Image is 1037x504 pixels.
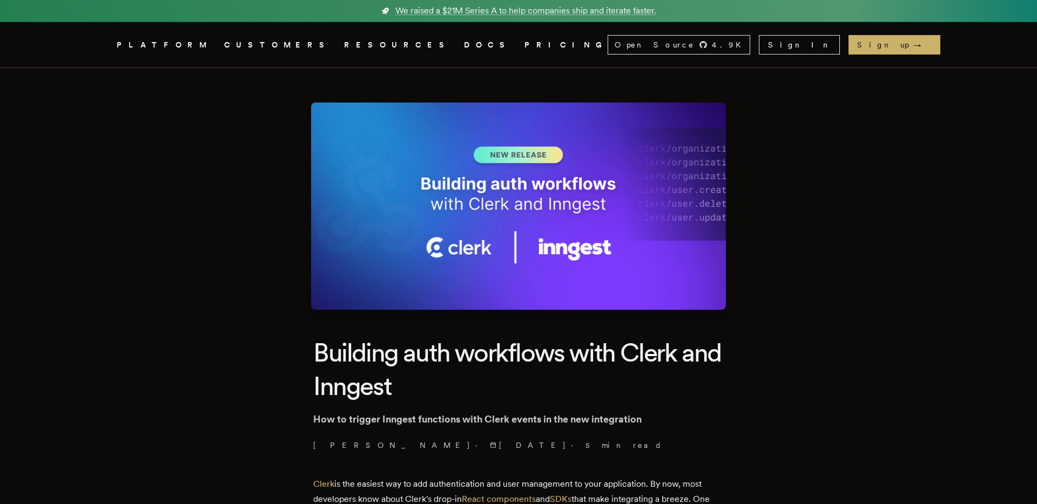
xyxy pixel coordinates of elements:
span: 5 min read [585,440,662,451]
p: · · [313,440,724,451]
span: → [913,39,932,50]
a: Sign In [759,35,840,55]
a: CUSTOMERS [224,38,331,52]
img: Featured image for Building auth workflows with Clerk and Inngest blog post [311,103,726,310]
a: DOCS [464,38,511,52]
h1: Building auth workflows with Clerk and Inngest [313,336,724,403]
span: Open Source [615,39,695,50]
p: How to trigger Inngest functions with Clerk events in the new integration [313,412,724,427]
a: React components [462,494,536,504]
a: SDKs [550,494,571,504]
a: [PERSON_NAME] [313,440,471,451]
a: Clerk [313,479,334,489]
span: [DATE] [490,440,567,451]
span: 4.9 K [712,39,748,50]
span: We raised a $21M Series A to help companies ship and iterate faster. [395,4,656,17]
button: RESOURCES [344,38,451,52]
button: PLATFORM [117,38,211,52]
a: Sign up [849,35,940,55]
a: PRICING [524,38,608,52]
nav: Global [86,22,951,67]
